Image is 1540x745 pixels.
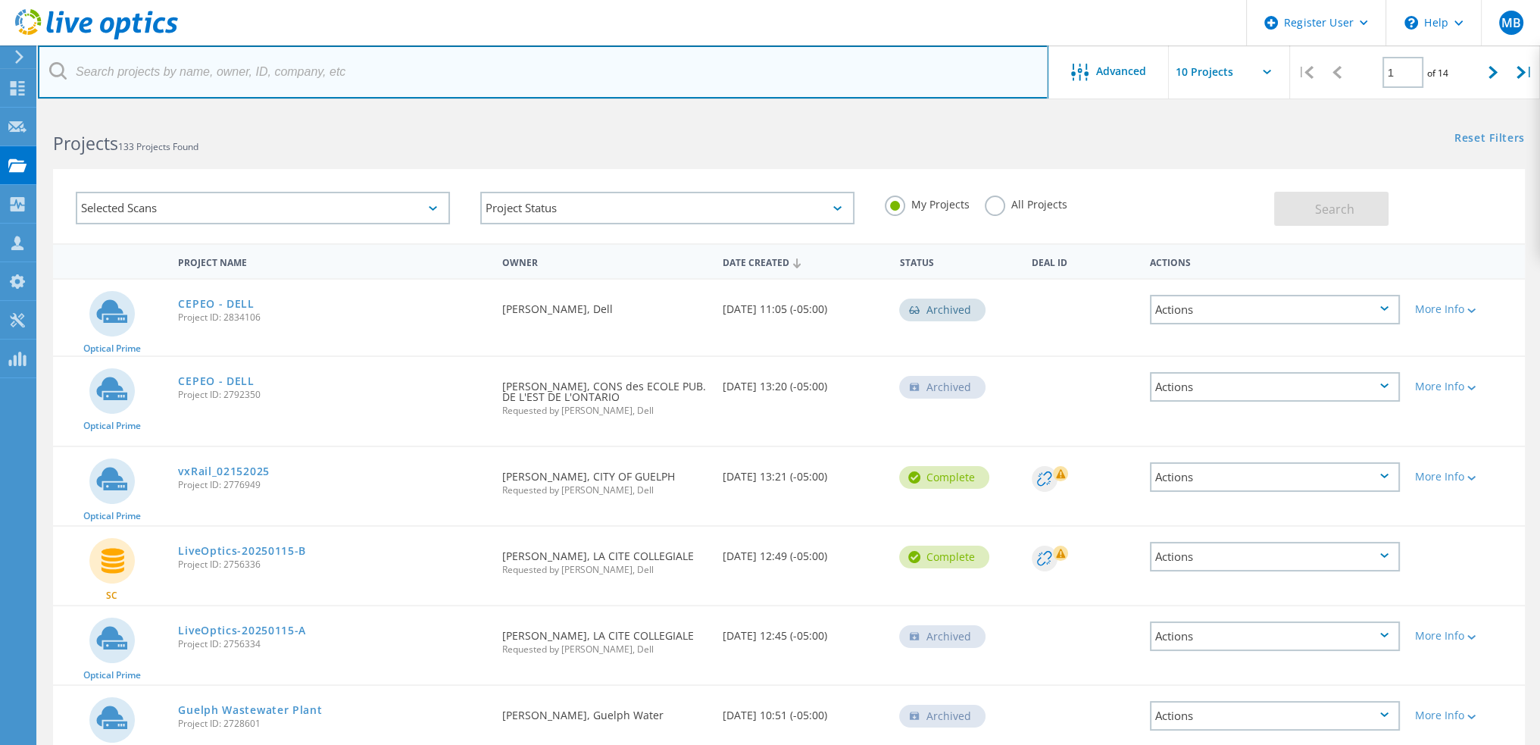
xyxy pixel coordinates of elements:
[495,247,715,275] div: Owner
[1454,133,1525,146] a: Reset Filters
[178,480,486,490] span: Project ID: 2776949
[178,705,322,715] a: Guelph Wastewater Plant
[899,376,986,399] div: Archived
[15,32,178,42] a: Live Optics Dashboard
[83,344,141,353] span: Optical Prime
[1150,701,1400,731] div: Actions
[53,131,118,155] b: Projects
[170,247,494,275] div: Project Name
[715,247,892,276] div: Date Created
[899,705,986,728] div: Archived
[495,527,715,590] div: [PERSON_NAME], LA CITE COLLEGIALE
[83,512,141,521] span: Optical Prime
[495,280,715,330] div: [PERSON_NAME], Dell
[1415,471,1517,482] div: More Info
[178,546,306,556] a: LiveOptics-20250115-B
[76,192,450,224] div: Selected Scans
[1427,67,1448,80] span: of 14
[1415,304,1517,315] div: More Info
[1290,45,1321,99] div: |
[1274,192,1388,226] button: Search
[715,357,892,407] div: [DATE] 13:20 (-05:00)
[178,376,254,387] a: CEPEO - DELL
[502,565,708,574] span: Requested by [PERSON_NAME], Dell
[899,299,986,321] div: Archived
[1415,381,1517,392] div: More Info
[1509,45,1540,99] div: |
[178,560,486,569] span: Project ID: 2756336
[1150,295,1400,324] div: Actions
[715,606,892,656] div: [DATE] 12:45 (-05:00)
[715,686,892,736] div: [DATE] 10:51 (-05:00)
[38,45,1048,99] input: Search projects by name, owner, ID, company, etc
[480,192,854,224] div: Project Status
[885,196,970,210] label: My Projects
[178,390,486,399] span: Project ID: 2792350
[502,406,708,415] span: Requested by [PERSON_NAME], Dell
[892,247,1024,275] div: Status
[502,486,708,495] span: Requested by [PERSON_NAME], Dell
[495,447,715,510] div: [PERSON_NAME], CITY OF GUELPH
[83,671,141,680] span: Optical Prime
[178,466,270,477] a: vxRail_02152025
[715,280,892,330] div: [DATE] 11:05 (-05:00)
[1315,201,1354,218] span: Search
[1415,631,1517,641] div: More Info
[495,606,715,669] div: [PERSON_NAME], LA CITE COLLEGIALE
[178,625,306,636] a: LiveOptics-20250115-A
[106,591,117,600] span: SC
[1096,66,1146,77] span: Advanced
[178,640,486,649] span: Project ID: 2756334
[495,357,715,430] div: [PERSON_NAME], CONS des ECOLE PUB. DE L'EST DE L'ONTARIO
[715,447,892,497] div: [DATE] 13:21 (-05:00)
[1024,247,1142,275] div: Deal Id
[1150,372,1400,402] div: Actions
[899,546,989,568] div: Complete
[178,313,486,322] span: Project ID: 2834106
[83,421,141,430] span: Optical Prime
[1404,16,1418,30] svg: \n
[985,196,1067,210] label: All Projects
[899,466,989,489] div: Complete
[1501,17,1520,29] span: MB
[495,686,715,736] div: [PERSON_NAME], Guelph Water
[1142,247,1407,275] div: Actions
[1415,710,1517,721] div: More Info
[1150,542,1400,571] div: Actions
[118,140,198,153] span: 133 Projects Found
[1150,621,1400,651] div: Actions
[178,719,486,728] span: Project ID: 2728601
[178,299,254,309] a: CEPEO - DELL
[502,645,708,654] span: Requested by [PERSON_NAME], Dell
[899,625,986,648] div: Archived
[1150,462,1400,492] div: Actions
[715,527,892,577] div: [DATE] 12:49 (-05:00)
